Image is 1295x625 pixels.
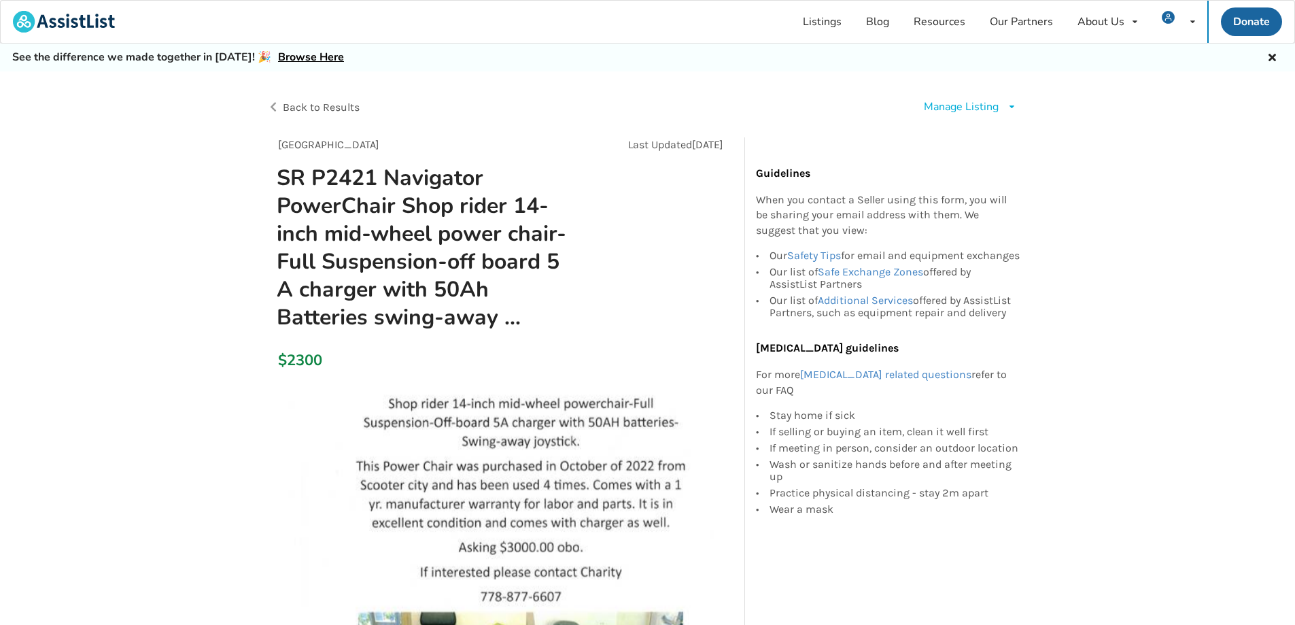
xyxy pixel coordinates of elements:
a: Safe Exchange Zones [818,265,923,278]
span: Last Updated [628,138,692,151]
span: [GEOGRAPHIC_DATA] [278,138,379,151]
a: Our Partners [978,1,1065,43]
a: Resources [901,1,978,43]
div: Our for email and equipment exchanges [770,250,1021,264]
div: $2300 [278,351,286,370]
div: Our list of offered by AssistList Partners, such as equipment repair and delivery [770,292,1021,319]
div: Wash or sanitize hands before and after meeting up [770,456,1021,485]
b: [MEDICAL_DATA] guidelines [756,341,899,354]
div: Manage Listing [924,99,999,115]
a: Donate [1221,7,1282,36]
a: Safety Tips [787,249,841,262]
div: If meeting in person, consider an outdoor location [770,440,1021,456]
div: If selling or buying an item, clean it well first [770,424,1021,440]
a: Listings [791,1,854,43]
p: When you contact a Seller using this form, you will be sharing your email address with them. We s... [756,192,1021,239]
p: For more refer to our FAQ [756,367,1021,399]
img: user icon [1162,11,1175,24]
div: Wear a mask [770,501,1021,516]
span: Back to Results [283,101,360,114]
div: Stay home if sick [770,409,1021,424]
b: Guidelines [756,167,810,180]
a: Additional Services [818,294,913,307]
div: Practice physical distancing - stay 2m apart [770,485,1021,501]
a: Blog [854,1,901,43]
img: assistlist-logo [13,11,115,33]
div: About Us [1077,16,1124,27]
div: Our list of offered by AssistList Partners [770,264,1021,292]
span: [DATE] [692,138,723,151]
a: [MEDICAL_DATA] related questions [800,368,971,381]
a: Browse Here [278,50,344,65]
h5: See the difference we made together in [DATE]! 🎉 [12,50,344,65]
h1: SR P2421 Navigator PowerChair Shop rider 14-inch mid-wheel power chair-Full Suspension-off board ... [266,164,587,332]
